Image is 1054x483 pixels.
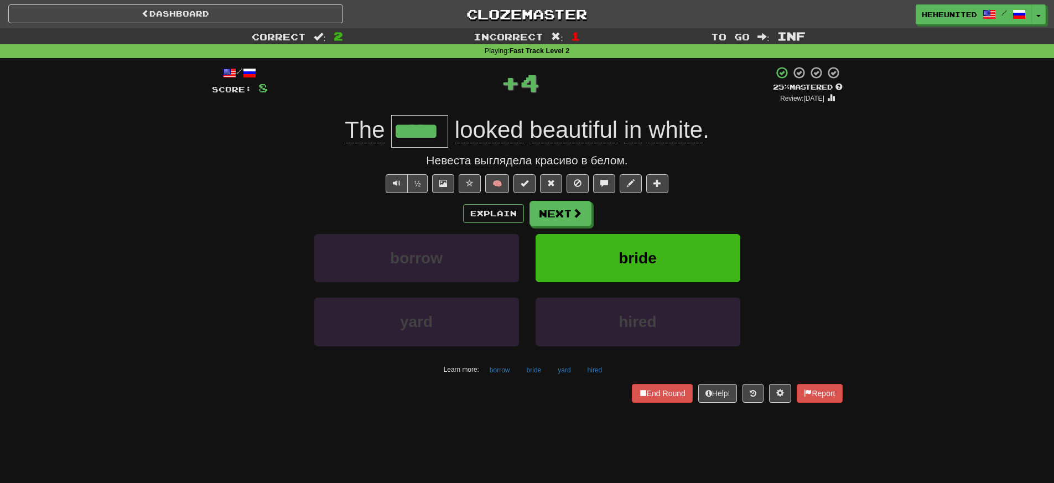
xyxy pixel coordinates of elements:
span: . [448,117,709,143]
small: Learn more: [444,366,479,373]
button: Reset to 0% Mastered (alt+r) [540,174,562,193]
strong: Fast Track Level 2 [510,47,570,55]
button: Add to collection (alt+a) [646,174,668,193]
button: Discuss sentence (alt+u) [593,174,615,193]
button: bride [536,234,740,282]
span: : [551,32,563,41]
span: white [648,117,703,143]
a: heheunited / [916,4,1032,24]
button: Help! [698,384,738,403]
button: Play sentence audio (ctl+space) [386,174,408,193]
span: 1 [571,29,580,43]
span: 25 % [773,82,790,91]
span: yard [400,313,433,330]
button: End Round [632,384,693,403]
span: beautiful [529,117,617,143]
button: hired [536,298,740,346]
span: : [314,32,326,41]
span: bride [619,250,656,267]
span: hired [619,313,656,330]
button: Explain [463,204,524,223]
span: in [624,117,642,143]
span: Correct [252,31,306,42]
span: 8 [258,81,268,95]
button: hired [581,362,609,378]
div: / [212,66,268,80]
button: Edit sentence (alt+d) [620,174,642,193]
button: Favorite sentence (alt+f) [459,174,481,193]
button: ½ [407,174,428,193]
button: bride [521,362,548,378]
button: Set this sentence to 100% Mastered (alt+m) [513,174,536,193]
div: Mastered [773,82,843,92]
button: borrow [314,234,519,282]
span: / [1001,9,1007,17]
button: Ignore sentence (alt+i) [567,174,589,193]
a: Dashboard [8,4,343,23]
button: Show image (alt+x) [432,174,454,193]
div: Невеста выглядела красиво в белом. [212,152,843,169]
button: yard [314,298,519,346]
button: yard [552,362,577,378]
span: Incorrect [474,31,543,42]
span: 2 [334,29,343,43]
a: Clozemaster [360,4,694,24]
span: heheunited [922,9,977,19]
span: Score: [212,85,252,94]
button: Round history (alt+y) [743,384,764,403]
button: 🧠 [485,174,509,193]
span: The [345,117,385,143]
span: looked [455,117,523,143]
div: Text-to-speech controls [383,174,428,193]
span: : [757,32,770,41]
button: Next [529,201,591,226]
span: Inf [777,29,806,43]
span: borrow [390,250,443,267]
button: Report [797,384,842,403]
span: + [501,66,520,99]
small: Review: [DATE] [780,95,824,102]
span: 4 [520,69,539,96]
span: To go [711,31,750,42]
button: borrow [484,362,516,378]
